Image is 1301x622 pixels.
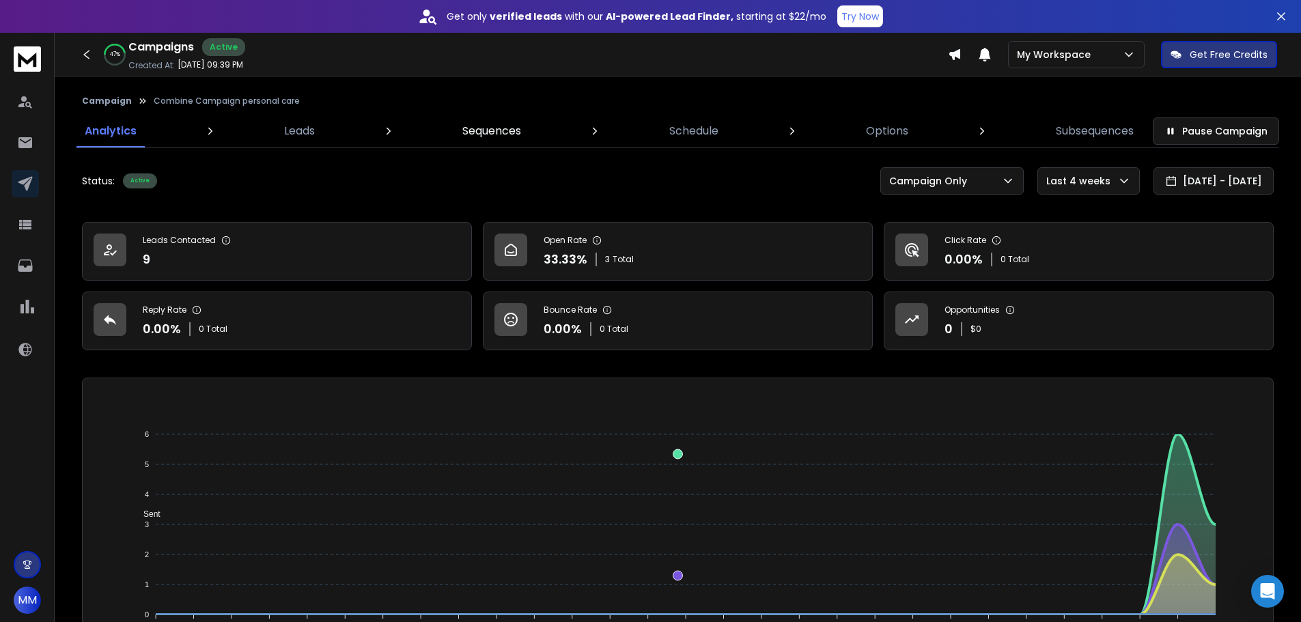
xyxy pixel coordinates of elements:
[143,235,216,246] p: Leads Contacted
[1017,48,1096,61] p: My Workspace
[14,46,41,72] img: logo
[145,550,149,559] tspan: 2
[1190,48,1268,61] p: Get Free Credits
[661,115,727,147] a: Schedule
[945,320,953,339] p: 0
[837,5,883,27] button: Try Now
[1048,115,1142,147] a: Subsequences
[945,235,986,246] p: Click Rate
[945,250,983,269] p: 0.00 %
[123,173,157,188] div: Active
[1046,174,1116,188] p: Last 4 weeks
[1153,117,1279,145] button: Pause Campaign
[284,123,315,139] p: Leads
[606,10,733,23] strong: AI-powered Lead Finder,
[143,320,181,339] p: 0.00 %
[544,320,582,339] p: 0.00 %
[128,60,175,71] p: Created At:
[199,324,227,335] p: 0 Total
[970,324,981,335] p: $ 0
[14,586,41,614] button: MM
[85,123,137,139] p: Analytics
[82,292,472,350] a: Reply Rate0.00%0 Total
[605,254,610,265] span: 3
[145,460,149,468] tspan: 5
[145,520,149,528] tspan: 3
[447,10,826,23] p: Get only with our starting at $22/mo
[613,254,634,265] span: Total
[82,222,472,281] a: Leads Contacted9
[110,51,120,59] p: 47 %
[544,250,587,269] p: 33.33 %
[1001,254,1029,265] p: 0 Total
[154,96,300,107] p: Combine Campaign personal care
[145,430,149,438] tspan: 6
[143,250,150,269] p: 9
[483,292,873,350] a: Bounce Rate0.00%0 Total
[1056,123,1134,139] p: Subsequences
[143,305,186,315] p: Reply Rate
[841,10,879,23] p: Try Now
[1153,167,1274,195] button: [DATE] - [DATE]
[128,39,194,55] h1: Campaigns
[544,235,587,246] p: Open Rate
[82,174,115,188] p: Status:
[945,305,1000,315] p: Opportunities
[544,305,597,315] p: Bounce Rate
[133,509,160,519] span: Sent
[202,38,245,56] div: Active
[483,222,873,281] a: Open Rate33.33%3Total
[858,115,917,147] a: Options
[82,96,132,107] button: Campaign
[1251,575,1284,608] div: Open Intercom Messenger
[884,292,1274,350] a: Opportunities0$0
[145,580,149,589] tspan: 1
[145,610,149,619] tspan: 0
[276,115,323,147] a: Leads
[454,115,529,147] a: Sequences
[1161,41,1277,68] button: Get Free Credits
[490,10,562,23] strong: verified leads
[600,324,628,335] p: 0 Total
[669,123,718,139] p: Schedule
[866,123,908,139] p: Options
[884,222,1274,281] a: Click Rate0.00%0 Total
[178,59,243,70] p: [DATE] 09:39 PM
[462,123,521,139] p: Sequences
[145,490,149,498] tspan: 4
[76,115,145,147] a: Analytics
[889,174,973,188] p: Campaign Only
